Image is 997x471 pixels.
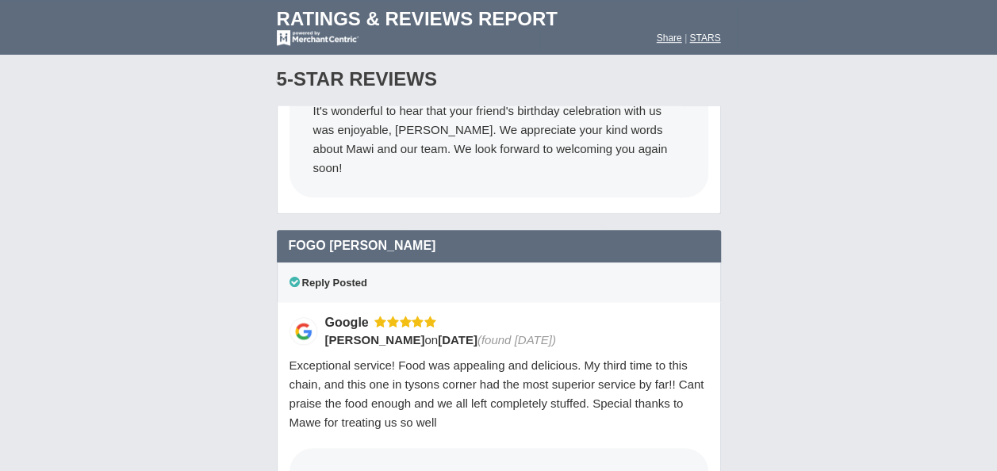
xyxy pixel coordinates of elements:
[438,333,477,347] span: [DATE]
[289,239,436,252] span: Fogo [PERSON_NAME]
[277,30,359,46] img: mc-powered-by-logo-white-103.png
[325,331,698,348] div: on
[325,333,425,347] span: [PERSON_NAME]
[657,33,682,44] a: Share
[477,333,556,347] span: (found [DATE])
[325,314,374,331] div: Google
[684,33,687,44] span: |
[277,53,721,105] div: 5-Star Reviews
[689,33,720,44] a: STARS
[290,317,317,345] img: Google
[290,277,367,289] span: Reply Posted
[290,358,704,429] span: Exceptional service! Food was appealing and delicious. My third time to this chain, and this one ...
[313,101,684,178] div: It's wonderful to hear that your friend's birthday celebration with us was enjoyable, [PERSON_NAM...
